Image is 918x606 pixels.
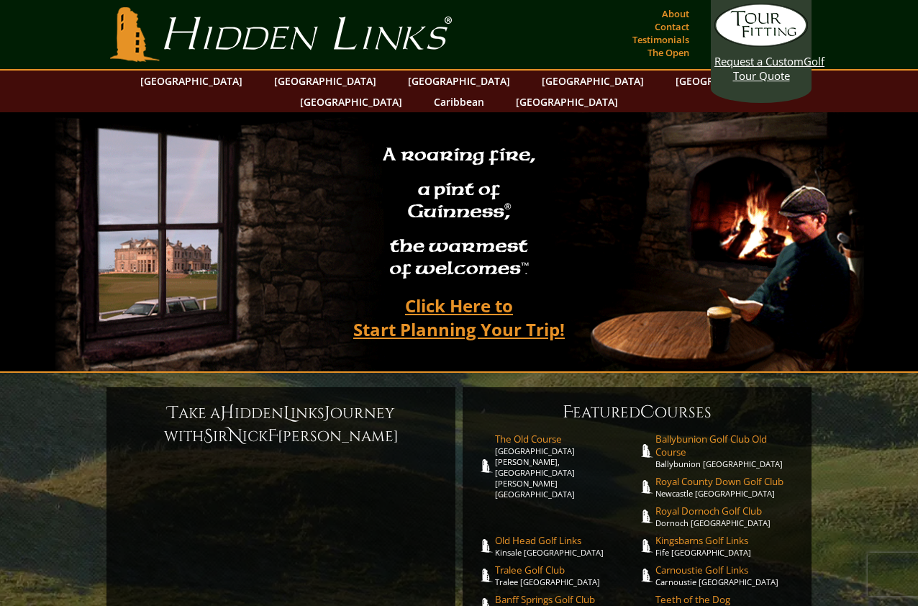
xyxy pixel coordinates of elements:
span: F [268,425,278,448]
a: Old Head Golf LinksKinsale [GEOGRAPHIC_DATA] [495,534,637,558]
span: Old Head Golf Links [495,534,637,547]
span: Request a Custom [714,54,804,68]
a: Click Here toStart Planning Your Trip! [339,289,579,346]
a: The Old Course[GEOGRAPHIC_DATA][PERSON_NAME], [GEOGRAPHIC_DATA][PERSON_NAME] [GEOGRAPHIC_DATA] [495,433,637,499]
a: Request a CustomGolf Tour Quote [714,4,808,83]
a: Caribbean [427,91,491,112]
span: C [640,401,655,424]
a: [GEOGRAPHIC_DATA] [509,91,625,112]
a: [GEOGRAPHIC_DATA] [668,71,785,91]
span: J [324,402,330,425]
span: N [228,425,242,448]
span: H [220,402,235,425]
span: T [168,402,178,425]
a: [GEOGRAPHIC_DATA] [267,71,383,91]
a: Royal Dornoch Golf ClubDornoch [GEOGRAPHIC_DATA] [655,505,798,528]
a: Carnoustie Golf LinksCarnoustie [GEOGRAPHIC_DATA] [655,564,798,587]
h6: eatured ourses [477,401,797,424]
span: Kingsbarns Golf Links [655,534,798,547]
a: Kingsbarns Golf LinksFife [GEOGRAPHIC_DATA] [655,534,798,558]
a: [GEOGRAPHIC_DATA] [535,71,651,91]
a: About [658,4,693,24]
a: [GEOGRAPHIC_DATA] [133,71,250,91]
span: Royal County Down Golf Club [655,475,798,488]
a: [GEOGRAPHIC_DATA] [401,71,517,91]
span: Carnoustie Golf Links [655,564,798,576]
a: Testimonials [629,30,693,50]
a: Tralee Golf ClubTralee [GEOGRAPHIC_DATA] [495,564,637,587]
h2: A roaring fire, a pint of Guinness , the warmest of welcomes™. [373,137,545,289]
span: F [563,401,573,424]
span: Banff Springs Golf Club [495,593,637,606]
span: Royal Dornoch Golf Club [655,505,798,517]
a: [GEOGRAPHIC_DATA] [293,91,409,112]
span: Teeth of the Dog [655,593,798,606]
a: Ballybunion Golf Club Old CourseBallybunion [GEOGRAPHIC_DATA] [655,433,798,469]
span: L [283,402,291,425]
span: S [204,425,213,448]
span: The Old Course [495,433,637,446]
h6: ake a idden inks ourney with ir ick [PERSON_NAME] [121,402,441,448]
span: Tralee Golf Club [495,564,637,576]
span: Ballybunion Golf Club Old Course [655,433,798,458]
a: Royal County Down Golf ClubNewcastle [GEOGRAPHIC_DATA] [655,475,798,499]
a: Contact [651,17,693,37]
a: The Open [644,42,693,63]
